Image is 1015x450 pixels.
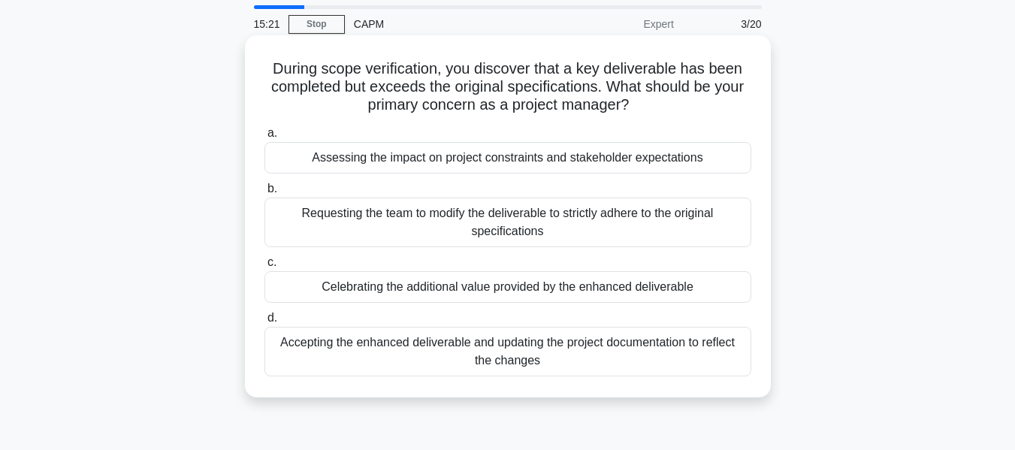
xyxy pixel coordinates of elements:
div: 15:21 [245,9,288,39]
h5: During scope verification, you discover that a key deliverable has been completed but exceeds the... [263,59,753,115]
div: Assessing the impact on project constraints and stakeholder expectations [264,142,751,174]
span: d. [267,311,277,324]
span: a. [267,126,277,139]
a: Stop [288,15,345,34]
span: b. [267,182,277,195]
div: Celebrating the additional value provided by the enhanced deliverable [264,271,751,303]
div: Accepting the enhanced deliverable and updating the project documentation to reflect the changes [264,327,751,376]
div: 3/20 [683,9,771,39]
div: Expert [551,9,683,39]
div: Requesting the team to modify the deliverable to strictly adhere to the original specifications [264,198,751,247]
div: CAPM [345,9,551,39]
span: c. [267,255,276,268]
